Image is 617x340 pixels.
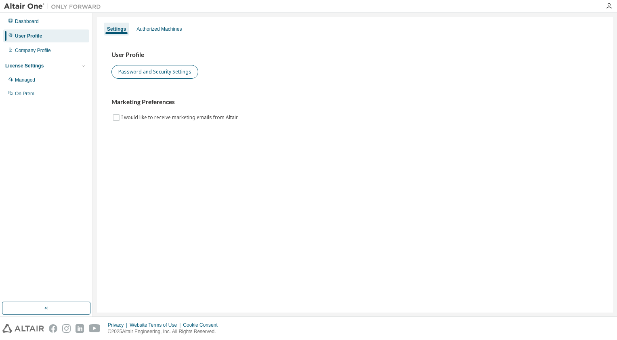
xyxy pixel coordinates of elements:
[5,63,44,69] div: License Settings
[4,2,105,10] img: Altair One
[2,324,44,333] img: altair_logo.svg
[108,328,222,335] p: © 2025 Altair Engineering, Inc. All Rights Reserved.
[111,98,598,106] h3: Marketing Preferences
[15,77,35,83] div: Managed
[108,322,130,328] div: Privacy
[183,322,222,328] div: Cookie Consent
[111,65,198,79] button: Password and Security Settings
[76,324,84,333] img: linkedin.svg
[111,51,598,59] h3: User Profile
[49,324,57,333] img: facebook.svg
[89,324,101,333] img: youtube.svg
[15,33,42,39] div: User Profile
[136,26,182,32] div: Authorized Machines
[62,324,71,333] img: instagram.svg
[15,47,51,54] div: Company Profile
[130,322,183,328] div: Website Terms of Use
[121,113,239,122] label: I would like to receive marketing emails from Altair
[15,90,34,97] div: On Prem
[107,26,126,32] div: Settings
[15,18,39,25] div: Dashboard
